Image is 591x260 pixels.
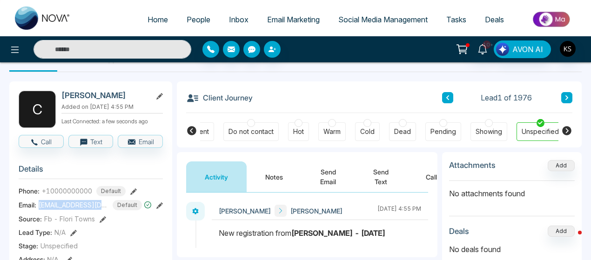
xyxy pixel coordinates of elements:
[247,161,302,192] button: Notes
[96,186,126,196] span: Default
[471,40,494,57] a: 10+
[61,115,163,126] p: Last Connected: a few seconds ago
[187,15,210,24] span: People
[61,91,148,100] h2: [PERSON_NAME]
[522,127,559,136] div: Unspecified
[437,11,476,28] a: Tasks
[548,160,575,171] button: Add
[290,206,343,216] span: [PERSON_NAME]
[148,15,168,24] span: Home
[42,186,92,196] span: +10000000000
[302,161,355,192] button: Send Email
[449,227,469,236] h3: Deals
[186,161,247,192] button: Activity
[483,40,491,49] span: 10+
[19,200,36,210] span: Email:
[512,44,543,55] span: AVON AI
[113,200,142,210] span: Default
[19,135,64,148] button: Call
[61,103,163,111] p: Added on [DATE] 4:55 PM
[329,11,437,28] a: Social Media Management
[476,127,502,136] div: Showing
[44,214,95,224] span: Fb - Flori Towns
[476,11,513,28] a: Deals
[446,15,466,24] span: Tasks
[293,127,304,136] div: Hot
[186,91,253,105] h3: Client Journey
[19,164,163,179] h3: Details
[138,11,177,28] a: Home
[40,241,78,251] span: Unspecified
[39,200,108,210] span: [EMAIL_ADDRESS][DOMAIN_NAME]
[219,206,271,216] span: [PERSON_NAME]
[548,161,575,169] span: Add
[518,9,585,30] img: Market-place.gif
[560,41,576,57] img: User Avatar
[449,181,575,199] p: No attachments found
[228,127,274,136] div: Do not contact
[338,15,428,24] span: Social Media Management
[229,15,248,24] span: Inbox
[485,15,504,24] span: Deals
[407,161,456,192] button: Call
[394,127,411,136] div: Dead
[548,226,575,237] button: Add
[68,135,114,148] button: Text
[19,214,42,224] span: Source:
[267,15,320,24] span: Email Marketing
[19,227,52,237] span: Lead Type:
[258,11,329,28] a: Email Marketing
[494,40,551,58] button: AVON AI
[19,186,40,196] span: Phone:
[559,228,582,251] iframe: Intercom live chat
[430,127,456,136] div: Pending
[377,205,421,217] div: [DATE] 4:55 PM
[15,7,71,30] img: Nova CRM Logo
[481,92,532,103] span: Lead 1 of 1976
[355,161,407,192] button: Send Text
[449,160,496,170] h3: Attachments
[449,244,575,255] p: No deals found
[177,11,220,28] a: People
[54,227,66,237] span: N/A
[118,135,163,148] button: Email
[220,11,258,28] a: Inbox
[360,127,375,136] div: Cold
[323,127,341,136] div: Warm
[19,241,38,251] span: Stage:
[19,91,56,128] div: C
[496,43,509,56] img: Lead Flow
